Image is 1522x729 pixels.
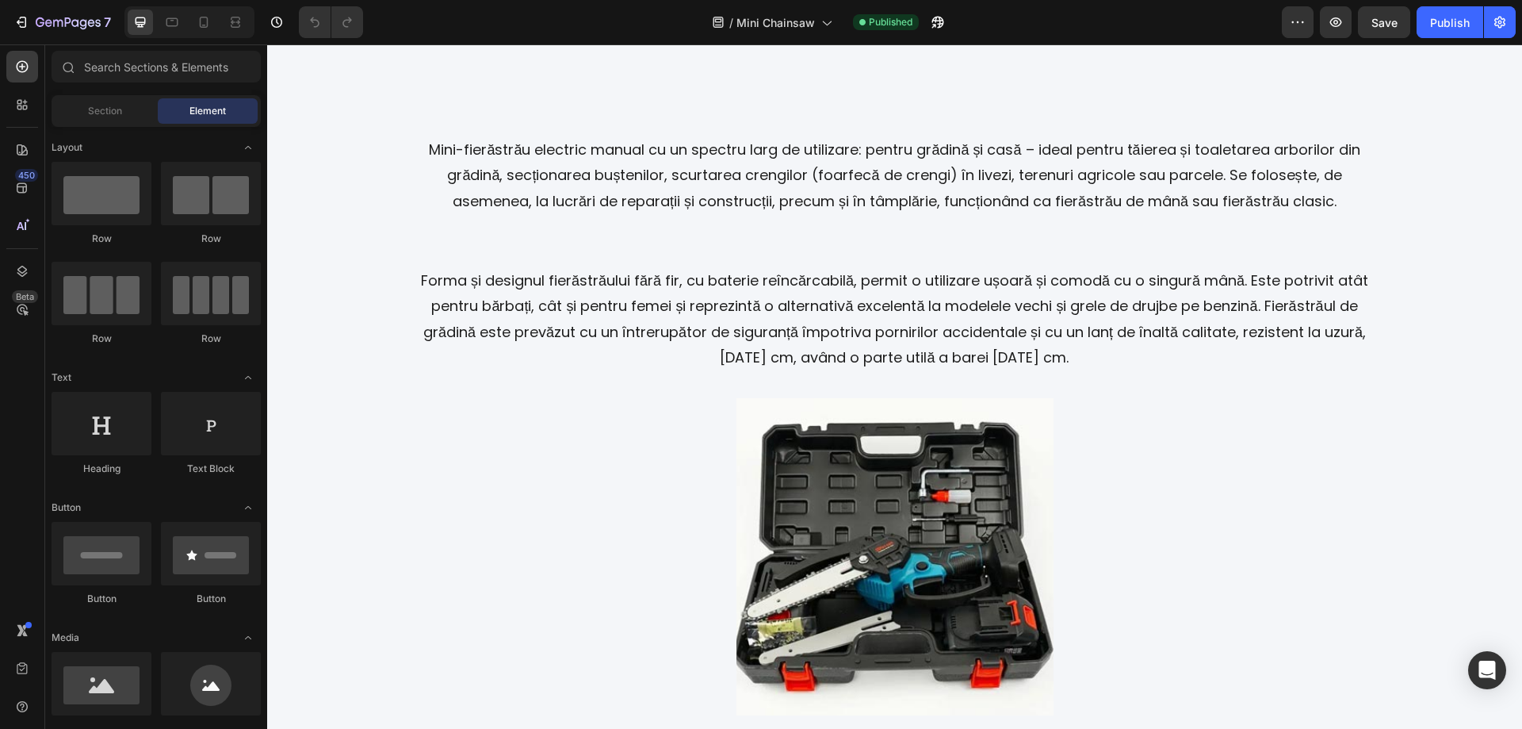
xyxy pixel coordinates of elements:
div: Undo/Redo [299,6,363,38]
span: Text [52,370,71,385]
div: Publish [1430,14,1470,31]
button: Publish [1417,6,1483,38]
div: Row [52,332,151,346]
span: Section [88,104,122,118]
div: Heading [52,462,151,476]
div: 450 [15,169,38,182]
div: Beta [12,290,38,303]
span: Element [189,104,226,118]
span: Published [869,15,912,29]
span: Mini Chainsaw [736,14,815,31]
span: Media [52,631,79,645]
div: Row [161,332,261,346]
span: Toggle open [235,495,261,520]
div: Row [52,232,151,246]
input: Search Sections & Elements [52,51,261,82]
button: Save [1358,6,1410,38]
iframe: Design area [267,44,1522,729]
span: Toggle open [235,625,261,650]
span: Layout [52,140,82,155]
div: Row [161,232,261,246]
span: Toggle open [235,135,261,160]
div: Text Block [161,462,261,476]
span: Button [52,501,81,515]
p: 7 [104,13,111,32]
span: Toggle open [235,365,261,390]
div: Open Intercom Messenger [1468,651,1506,689]
button: 7 [6,6,118,38]
span: Save [1371,16,1398,29]
div: Button [52,592,151,606]
div: Button [161,592,261,606]
span: / [729,14,733,31]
